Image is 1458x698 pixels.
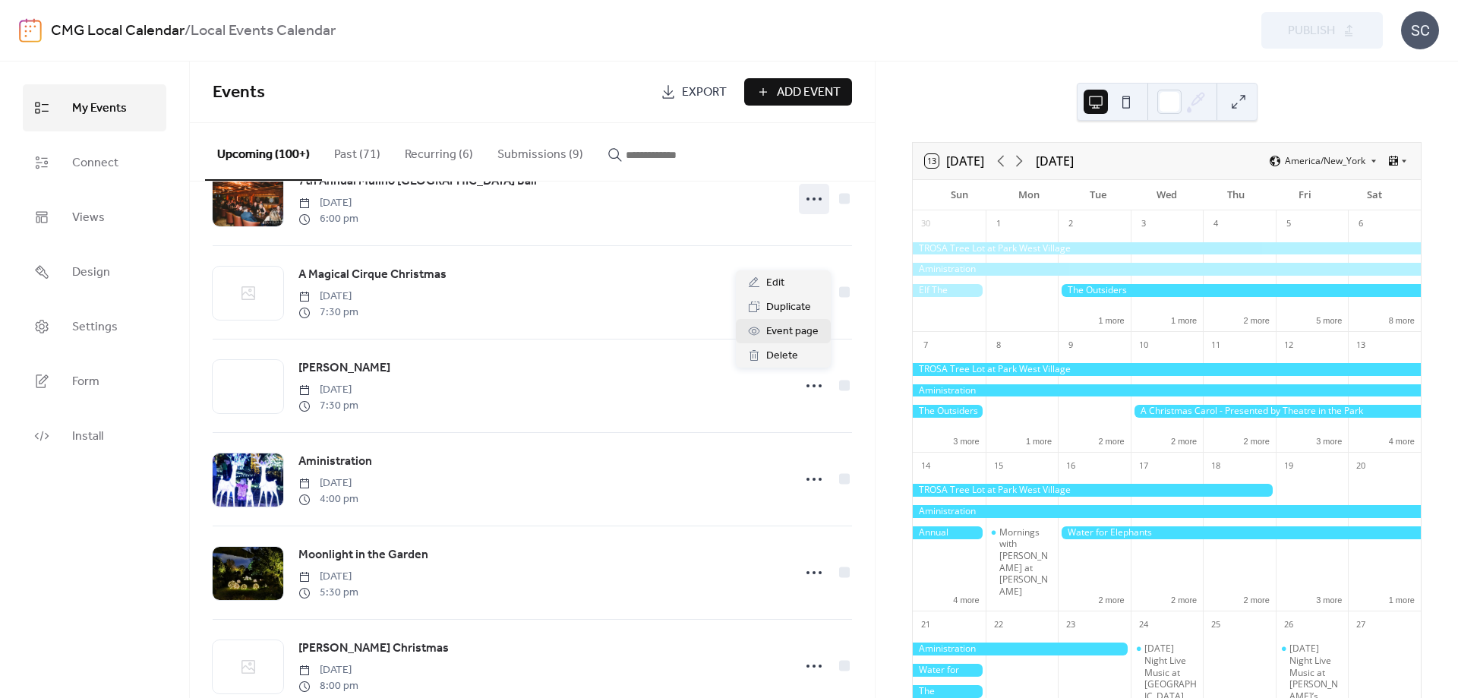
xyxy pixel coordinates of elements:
[1135,336,1152,353] div: 10
[1280,457,1297,474] div: 19
[1063,180,1132,210] div: Tue
[913,526,986,539] div: Annual Gingerbread House Competition
[1201,180,1270,210] div: Thu
[72,96,127,121] span: My Events
[23,303,166,350] a: Settings
[1383,434,1421,447] button: 4 more
[298,569,358,585] span: [DATE]
[1092,313,1130,326] button: 1 more
[913,284,986,297] div: Elf The Musical
[986,526,1059,598] div: Mornings with Mrs. Claus at Fenton
[298,265,447,285] a: A Magical Cirque Christmas
[1280,336,1297,353] div: 12
[766,274,784,292] span: Edit
[1270,180,1340,210] div: Fri
[913,685,986,698] div: The Nutcracker, Presented by Cary Ballet Company
[298,475,358,491] span: [DATE]
[766,298,811,317] span: Duplicate
[1383,313,1421,326] button: 8 more
[51,17,185,46] a: CMG Local Calendar
[1352,457,1369,474] div: 20
[1058,284,1421,297] div: The Outsiders
[298,266,447,284] span: A Magical Cirque Christmas
[1280,616,1297,633] div: 26
[766,347,798,365] span: Delete
[682,84,727,102] span: Export
[947,434,985,447] button: 3 more
[298,305,358,321] span: 7:30 pm
[1280,216,1297,232] div: 5
[990,336,1007,353] div: 8
[1062,336,1079,353] div: 9
[913,242,1421,255] div: TROSA Tree Lot at Park West Village
[1207,336,1224,353] div: 11
[298,289,358,305] span: [DATE]
[72,425,103,449] span: Install
[1020,434,1058,447] button: 1 more
[1207,457,1224,474] div: 18
[913,384,1421,397] div: Aministration
[1238,592,1276,605] button: 2 more
[23,412,166,460] a: Install
[913,484,1276,497] div: TROSA Tree Lot at Park West Village
[1207,216,1224,232] div: 4
[1165,434,1203,447] button: 2 more
[990,616,1007,633] div: 22
[23,84,166,131] a: My Events
[298,585,358,601] span: 5:30 pm
[72,261,110,285] span: Design
[913,405,986,418] div: The Outsiders
[298,172,537,191] a: 7th Annual Mulino [GEOGRAPHIC_DATA] Ball
[1165,592,1203,605] button: 2 more
[298,398,358,414] span: 7:30 pm
[1340,180,1409,210] div: Sat
[1401,11,1439,49] div: SC
[1352,216,1369,232] div: 6
[393,123,485,179] button: Recurring (6)
[23,194,166,241] a: Views
[191,17,336,46] b: Local Events Calendar
[72,206,105,230] span: Views
[298,545,428,565] a: Moonlight in the Garden
[1165,313,1203,326] button: 1 more
[913,643,1131,655] div: Aministration
[1058,526,1421,539] div: Water for Elephants
[298,195,358,211] span: [DATE]
[19,18,42,43] img: logo
[322,123,393,179] button: Past (71)
[1131,405,1421,418] div: A Christmas Carol - Presented by Theatre in the Park
[298,211,358,227] span: 6:00 pm
[777,84,841,102] span: Add Event
[298,639,449,659] a: [PERSON_NAME] Christmas
[1238,434,1276,447] button: 2 more
[298,452,372,472] a: Aministration
[1310,592,1348,605] button: 3 more
[298,358,390,378] a: [PERSON_NAME]
[913,263,1421,276] div: Aministration
[766,323,819,341] span: Event page
[913,505,1421,518] div: Aministration
[1310,313,1348,326] button: 5 more
[1238,313,1276,326] button: 2 more
[72,315,118,340] span: Settings
[298,382,358,398] span: [DATE]
[298,662,358,678] span: [DATE]
[298,546,428,564] span: Moonlight in the Garden
[23,248,166,295] a: Design
[205,123,322,181] button: Upcoming (100+)
[990,457,1007,474] div: 15
[1132,180,1201,210] div: Wed
[649,78,738,106] a: Export
[917,216,934,232] div: 30
[1092,592,1130,605] button: 2 more
[920,150,989,172] button: 13[DATE]
[1285,156,1365,166] span: America/New_York
[298,678,358,694] span: 8:00 pm
[999,526,1052,598] div: Mornings with [PERSON_NAME] at [PERSON_NAME]
[744,78,852,106] a: Add Event
[185,17,191,46] b: /
[1092,434,1130,447] button: 2 more
[913,363,1421,376] div: TROSA Tree Lot at Park West Village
